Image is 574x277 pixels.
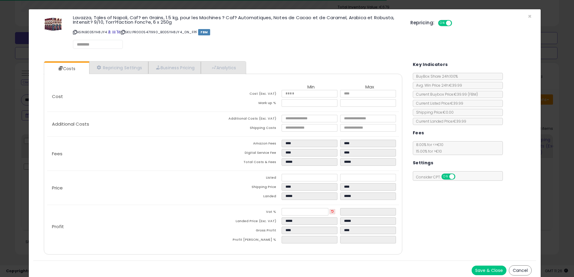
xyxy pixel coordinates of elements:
[148,61,201,74] a: Business Pricing
[413,110,454,115] span: Shipping Price: €0.00
[223,192,282,202] td: Landed
[413,174,463,180] span: Consider CPT:
[413,83,462,88] span: Avg. Win Price 24h: €39.99
[439,21,446,26] span: ON
[47,224,223,229] p: Profit
[410,20,434,25] h5: Repricing:
[47,94,223,99] p: Cost
[223,124,282,133] td: Shipping Costs
[509,265,532,276] button: Cancel
[223,90,282,99] td: Cost (Exc. VAT)
[73,27,401,37] p: ASIN: B0D5YH8JY4 | SKU: PR0005471990_B0D5YH8JY4_0N_FPF
[223,174,282,183] td: Listed
[413,74,458,79] span: BuyBox Share 24h: 100%
[223,227,282,236] td: Gross Profit
[223,183,282,192] td: Shipping Price
[198,29,210,35] span: FBM
[89,61,149,74] a: Repricing Settings
[413,149,442,154] span: 15.00 % for > €10
[223,140,282,149] td: Amazon Fees
[47,122,223,127] p: Additional Costs
[223,115,282,124] td: Additional Costs (Exc. VAT)
[454,174,464,179] span: OFF
[413,159,433,167] h5: Settings
[73,15,401,24] h3: Lavazza, Tales of Napoli, Caf? en Grains, 1.5 kg, pour les Machines ? Caf? Automatiques, Notes de...
[44,15,62,33] img: 51qy5hMz64L._SL60_.jpg
[108,30,111,34] a: BuyBox page
[451,21,461,26] span: OFF
[223,217,282,227] td: Landed Price (Exc. VAT)
[413,142,443,154] span: 8.00 % for <= €10
[223,158,282,168] td: Total Costs & Fees
[454,92,478,97] span: €39.99
[116,30,120,34] a: Your listing only
[223,236,282,245] td: Profit [PERSON_NAME] %
[340,85,399,90] th: Max
[413,61,448,68] h5: Key Indicators
[223,99,282,109] td: Mark up %
[442,174,449,179] span: ON
[47,151,223,156] p: Fees
[223,149,282,158] td: Digital Service Fee
[413,101,463,106] span: Current Listed Price: €39.99
[468,92,478,97] span: ( FBM )
[413,92,478,97] span: Current Buybox Price:
[528,12,532,21] span: ×
[282,85,340,90] th: Min
[47,186,223,190] p: Price
[223,208,282,217] td: Vat %
[472,266,506,275] button: Save & Close
[201,61,245,74] a: Analytics
[44,63,89,75] a: Costs
[413,129,424,137] h5: Fees
[112,30,116,34] a: All offer listings
[413,119,466,124] span: Current Landed Price: €39.99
